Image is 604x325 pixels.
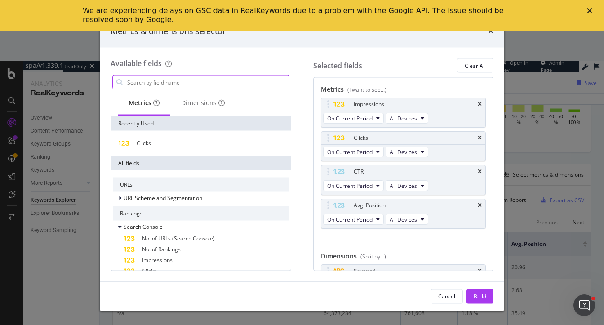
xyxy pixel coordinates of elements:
div: (Split by...) [360,253,386,260]
span: Search Console [124,223,163,231]
span: All Devices [390,215,417,223]
button: All Devices [386,147,428,157]
div: We are experiencing delays on GSC data in RealKeywords due to a problem with the Google API. The ... [83,6,507,24]
div: Recently Used [111,116,291,131]
button: Cancel [431,289,463,303]
iframe: Intercom live chat [573,294,595,316]
button: Build [466,289,493,303]
button: All Devices [386,180,428,191]
div: times [488,25,493,37]
div: Dimensions [181,98,225,107]
input: Search by field name [126,76,289,89]
div: Metrics [321,85,486,98]
div: Build [474,292,486,300]
div: (I want to see...) [347,86,386,93]
button: All Devices [386,113,428,124]
div: Rankings [113,206,289,221]
span: URL Scheme and Segmentation [124,194,202,202]
div: Keywordtimes [321,264,486,278]
div: Clicks [354,134,368,142]
div: ImpressionstimesOn Current PeriodAll Devices [321,98,486,128]
span: Impressions [142,256,173,264]
div: Impressions [354,100,384,109]
span: On Current Period [327,215,373,223]
div: Clear All [465,62,486,69]
span: On Current Period [327,148,373,156]
span: All Devices [390,148,417,156]
div: Avg. PositiontimesOn Current PeriodAll Devices [321,199,486,229]
div: Cancel [438,292,455,300]
div: URLs [113,178,289,192]
button: On Current Period [323,147,384,157]
div: Keyword [354,267,375,276]
div: Close [587,8,596,13]
button: All Devices [386,214,428,225]
div: Metrics [129,98,160,107]
div: All fields [111,156,291,170]
span: All Devices [390,114,417,122]
div: modal [100,14,504,311]
div: Avg. Position [354,201,386,210]
button: On Current Period [323,113,384,124]
div: times [478,169,482,174]
span: On Current Period [327,114,373,122]
span: On Current Period [327,182,373,189]
div: times [478,268,482,274]
div: times [478,135,482,141]
div: CTRtimesOn Current PeriodAll Devices [321,165,486,195]
button: On Current Period [323,180,384,191]
div: Available fields [111,58,162,68]
span: Clicks [137,139,151,147]
button: On Current Period [323,214,384,225]
button: Clear All [457,58,493,73]
span: No. of URLs (Search Console) [142,235,215,242]
div: Metrics & dimensions selector [111,25,226,37]
span: No. of Rankings [142,245,181,253]
div: CTR [354,167,364,176]
div: times [478,203,482,208]
div: Dimensions [321,252,486,264]
div: times [478,102,482,107]
div: Selected fields [313,60,362,71]
span: All Devices [390,182,417,189]
div: ClickstimesOn Current PeriodAll Devices [321,131,486,161]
